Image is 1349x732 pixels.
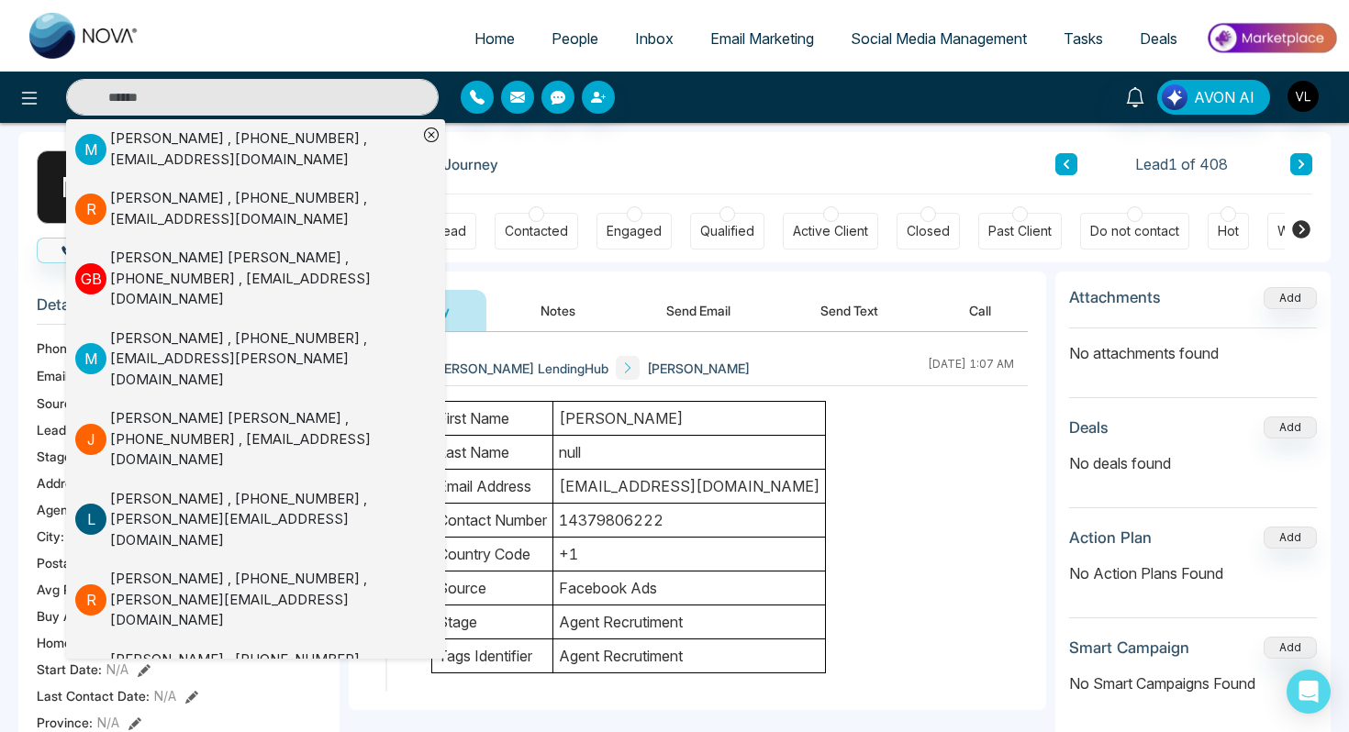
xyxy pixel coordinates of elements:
span: Postal Code : [37,553,112,572]
div: [PERSON_NAME] , [PHONE_NUMBER] , [PERSON_NAME][EMAIL_ADDRESS][DOMAIN_NAME] [110,489,418,551]
span: Add [1264,289,1317,305]
button: AVON AI [1157,80,1270,115]
h3: Deals [1069,418,1109,437]
button: Add [1264,637,1317,659]
a: Home [456,21,533,56]
span: [PERSON_NAME] [647,359,750,378]
span: Agent: [37,500,76,519]
span: City : [37,527,64,546]
button: Notes [504,290,612,331]
span: Home [474,29,515,48]
div: [PERSON_NAME] , [PHONE_NUMBER] , [EMAIL_ADDRESS][DOMAIN_NAME] [110,128,418,170]
div: [DATE] 1:07 AM [928,356,1014,380]
p: G B [75,263,106,294]
img: User Avatar [1288,81,1319,112]
button: Call [932,290,1028,331]
h3: Smart Campaign [1069,638,1189,657]
div: Warm [1277,222,1311,240]
span: Avg Property Price : [37,580,152,599]
a: Social Media Management [832,21,1045,56]
span: Phone: [37,338,78,358]
a: People [533,21,617,56]
span: Inbox [635,29,674,48]
span: Start Date : [37,660,102,679]
span: Lead 1 of 408 [1135,153,1228,175]
div: Contacted [505,222,568,240]
div: Hot [1218,222,1239,240]
p: L [75,504,106,535]
span: Address: [37,473,116,493]
button: Add [1264,527,1317,549]
p: No deals found [1069,452,1317,474]
button: Send Text [784,290,915,331]
p: No Smart Campaigns Found [1069,672,1317,694]
span: N/A [154,686,176,705]
h3: Details [37,295,321,324]
span: Last Contact Date : [37,686,150,705]
div: [PERSON_NAME] [PERSON_NAME] , [PHONE_NUMBER] , [EMAIL_ADDRESS][DOMAIN_NAME] [110,248,418,310]
p: M [75,134,106,165]
a: Deals [1121,21,1196,56]
p: M [75,343,106,374]
span: Stage: [37,447,75,466]
p: R [75,194,106,225]
span: Tasks [1064,29,1103,48]
div: Engaged [607,222,662,240]
div: [PERSON_NAME] , [PHONE_NUMBER] , [EMAIL_ADDRESS][PERSON_NAME][DOMAIN_NAME] [110,328,418,391]
a: Email Marketing [692,21,832,56]
img: Market-place.gif [1205,17,1338,59]
img: Lead Flow [1162,84,1187,110]
div: [PERSON_NAME] , [PHONE_NUMBER] , [PERSON_NAME][EMAIL_ADDRESS][DOMAIN_NAME] [110,649,418,712]
div: [PERSON_NAME] , [PHONE_NUMBER] , [PERSON_NAME][EMAIL_ADDRESS][DOMAIN_NAME] [110,569,418,631]
div: Open Intercom Messenger [1287,670,1331,714]
div: Closed [907,222,950,240]
button: Send Email [630,290,767,331]
span: Province : [37,713,93,732]
span: AVON AI [1194,86,1254,108]
span: People [552,29,598,48]
p: No Action Plans Found [1069,562,1317,584]
div: Active Client [793,222,868,240]
div: M [37,150,110,224]
div: Qualified [700,222,754,240]
span: N/A [97,713,119,732]
span: Home Type : [37,633,108,652]
span: Email: [37,366,72,385]
span: Source: [37,394,83,413]
button: Add [1264,416,1317,438]
a: Inbox [617,21,692,56]
span: Email Marketing [710,29,814,48]
img: Nova CRM Logo [29,13,139,59]
p: No attachments found [1069,328,1317,364]
h3: Action Plan [1069,528,1152,547]
div: Past Client [988,222,1052,240]
span: Buy Area : [37,606,95,626]
span: [PERSON_NAME] LendingHub [431,359,608,378]
a: Tasks [1045,21,1121,56]
h3: Attachments [1069,288,1161,306]
span: N/A [106,660,128,679]
p: J [75,424,106,455]
span: Lead Type: [37,420,103,439]
button: Add [1264,287,1317,309]
button: Call [37,238,126,263]
div: [PERSON_NAME] [PERSON_NAME] , [PHONE_NUMBER] , [EMAIL_ADDRESS][DOMAIN_NAME] [110,408,418,471]
div: [PERSON_NAME] , [PHONE_NUMBER] , [EMAIL_ADDRESS][DOMAIN_NAME] [110,188,418,229]
p: R [75,584,106,616]
span: Deals [1140,29,1177,48]
span: Social Media Management [851,29,1027,48]
div: Do not contact [1090,222,1179,240]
